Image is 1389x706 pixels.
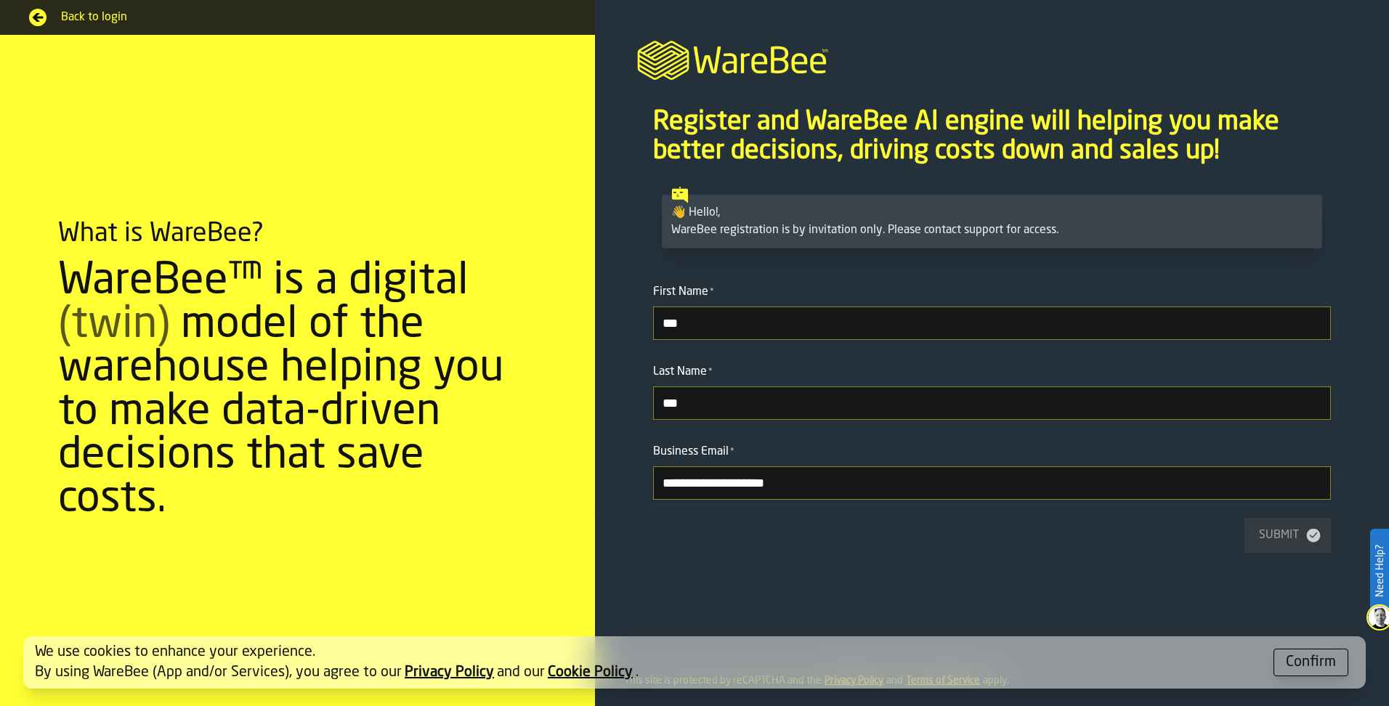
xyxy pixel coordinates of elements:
p: Register and WareBee AI engine will helping you make better decisions, driving costs down and sal... [653,107,1331,166]
div: Business Email [653,443,1331,460]
label: button-toolbar-Last Name [653,363,1331,420]
button: button-Submit [1244,518,1331,553]
label: button-toolbar-First Name [653,283,1331,340]
span: Back to login [61,9,566,26]
div: Submit [1253,527,1305,544]
div: Last Name [653,363,1331,381]
input: button-toolbar-Last Name [653,386,1331,420]
a: logo-header [595,23,1389,93]
input: button-toolbar-Business Email [653,466,1331,500]
div: We use cookies to enhance your experience. By using WareBee (App and/or Services), you agree to o... [35,642,1262,683]
span: (twin) [58,304,170,347]
div: alert-[object Object] [23,636,1366,689]
a: Privacy Policy [405,665,494,680]
button: button- [1273,649,1348,676]
label: Need Help? [1372,530,1388,612]
span: Required [710,287,714,297]
div: 👋 Hello!, WareBee registration is by invitation only. Please contact support for access. [671,204,1313,239]
a: Back to login [29,9,566,26]
a: Cookie Policy [548,665,633,680]
span: Required [730,447,734,457]
label: button-toolbar-Business Email [653,443,1331,500]
div: What is WareBee? [58,219,264,248]
div: WareBee™ is a digital model of the warehouse helping you to make data-driven decisions that save ... [58,260,537,522]
span: Required [708,367,713,377]
input: button-toolbar-First Name [653,307,1331,340]
div: Confirm [1286,652,1336,673]
div: First Name [653,283,1331,301]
